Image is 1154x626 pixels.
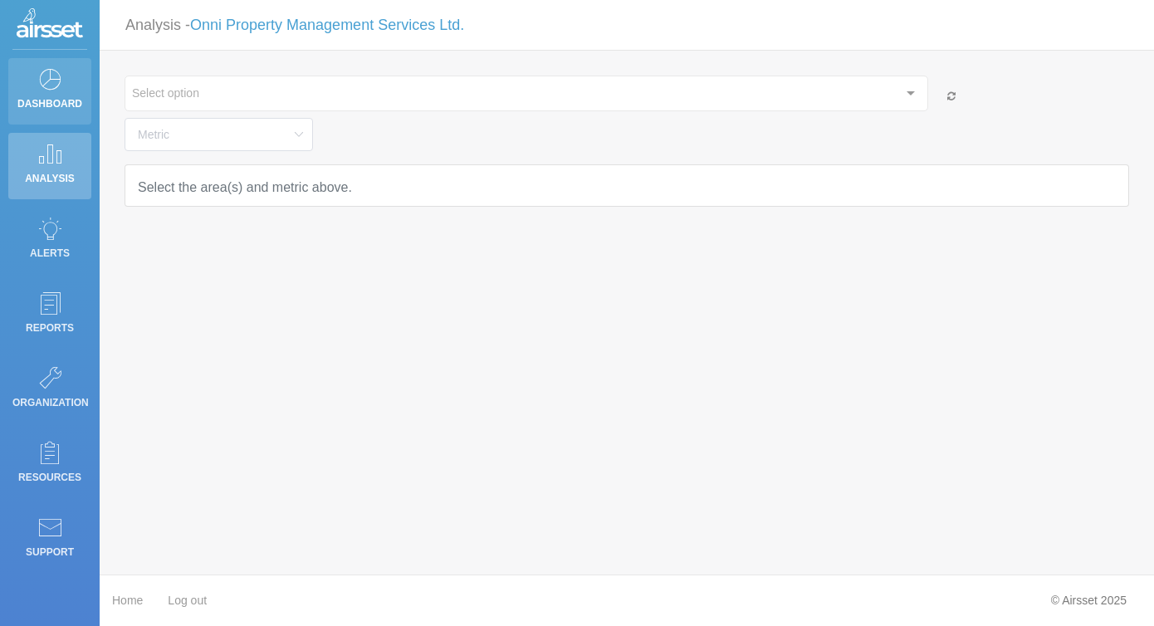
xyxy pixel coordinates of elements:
[8,208,91,274] a: Alerts
[8,133,91,199] a: Analysis
[12,166,87,191] p: Analysis
[8,432,91,498] a: Resources
[8,506,91,573] a: Support
[17,8,83,42] img: Logo
[190,17,464,33] a: Onni Property Management Services Ltd.
[125,118,313,151] input: Metric
[12,465,87,490] p: Resources
[168,584,207,618] a: Log out
[12,241,87,266] p: Alerts
[1039,584,1139,617] div: © Airsset 2025
[8,282,91,349] a: Reports
[8,357,91,423] a: Organization
[12,315,87,340] p: Reports
[112,584,143,618] a: Home
[132,83,199,102] span: Select option
[138,178,1116,198] p: Select the area(s) and metric above.
[12,91,87,116] p: Dashboard
[12,540,87,565] p: Support
[125,10,464,41] p: Analysis -
[12,390,87,415] p: Organization
[8,58,91,125] a: Dashboard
